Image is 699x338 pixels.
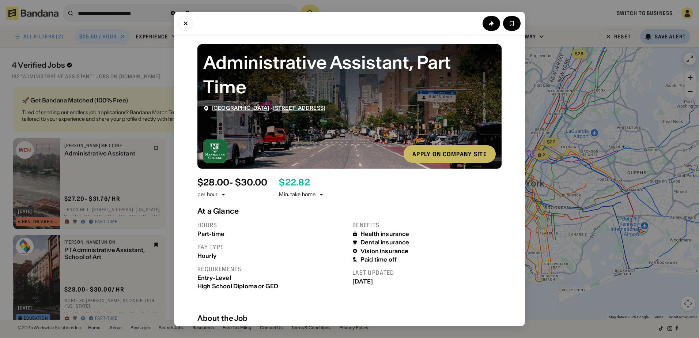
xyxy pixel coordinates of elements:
div: $ 28.00 - $30.00 [197,177,267,188]
div: Hourly [197,252,347,259]
div: Administrative Assistant, Part Time [203,50,496,99]
div: Requirements [197,265,347,273]
div: Dental insurance [360,239,409,246]
img: Manhattan College logo [203,139,227,163]
button: Close [178,16,193,31]
div: $ 22.82 [279,177,310,188]
div: Health insurance [360,230,409,237]
div: Pay type [197,243,347,251]
div: Min. take home [279,191,324,198]
div: Entry-Level [197,274,347,281]
div: Last updated [352,269,502,277]
div: High School Diploma or GED [197,283,347,290]
div: Vision insurance [360,248,409,255]
span: [STREET_ADDRESS] [273,105,325,111]
div: Benefits [352,221,502,229]
div: Paid time off [360,256,397,263]
div: per hour [197,191,218,198]
span: [GEOGRAPHIC_DATA] [212,105,269,111]
div: Apply on company site [412,151,487,157]
div: · [212,105,325,111]
div: [DATE] [352,278,502,285]
div: Part-time [197,230,347,237]
div: Hours [197,221,347,229]
div: At a Glance [197,207,502,215]
div: About the Job [197,314,502,323]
